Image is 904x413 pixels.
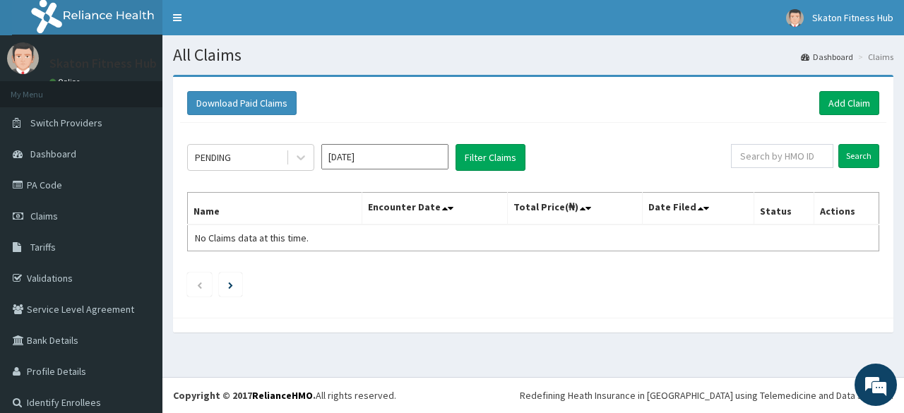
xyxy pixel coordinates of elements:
th: Status [754,193,814,225]
input: Search [838,144,879,168]
input: Select Month and Year [321,144,448,169]
span: Claims [30,210,58,222]
a: Dashboard [801,51,853,63]
img: User Image [7,42,39,74]
th: Date Filed [642,193,754,225]
th: Encounter Date [362,193,507,225]
a: Previous page [196,278,203,291]
p: Skaton Fitness Hub [49,57,157,70]
h1: All Claims [173,46,893,64]
button: Filter Claims [456,144,525,171]
li: Claims [855,51,893,63]
strong: Copyright © 2017 . [173,389,316,402]
div: PENDING [195,150,231,164]
a: Online [49,77,83,87]
div: Redefining Heath Insurance in [GEOGRAPHIC_DATA] using Telemedicine and Data Science! [520,388,893,402]
img: User Image [786,9,804,27]
a: Next page [228,278,233,291]
th: Actions [814,193,879,225]
button: Download Paid Claims [187,91,297,115]
input: Search by HMO ID [731,144,833,168]
span: No Claims data at this time. [195,232,309,244]
th: Name [188,193,362,225]
a: RelianceHMO [252,389,313,402]
span: Tariffs [30,241,56,253]
span: Dashboard [30,148,76,160]
footer: All rights reserved. [162,377,904,413]
span: Switch Providers [30,116,102,129]
span: Skaton Fitness Hub [812,11,893,24]
a: Add Claim [819,91,879,115]
th: Total Price(₦) [507,193,642,225]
